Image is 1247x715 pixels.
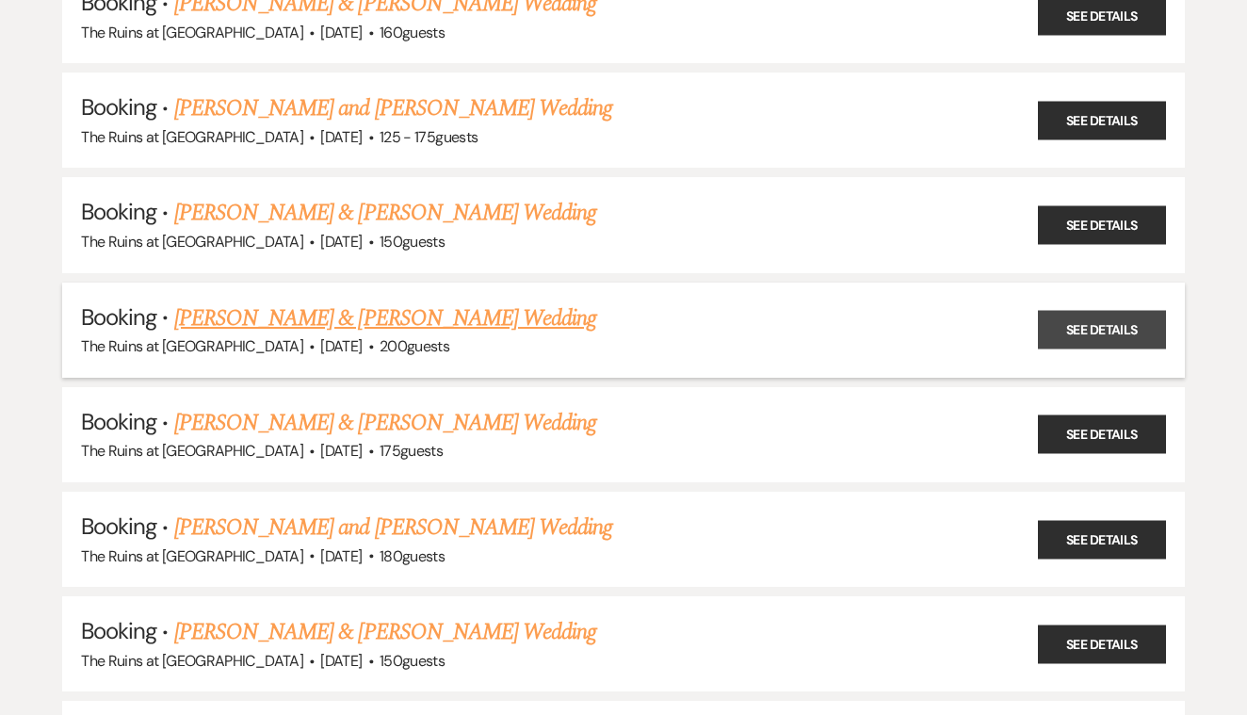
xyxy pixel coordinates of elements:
span: 150 guests [380,232,445,252]
span: The Ruins at [GEOGRAPHIC_DATA] [81,127,303,147]
a: See Details [1038,415,1166,454]
span: The Ruins at [GEOGRAPHIC_DATA] [81,336,303,356]
a: [PERSON_NAME] & [PERSON_NAME] Wedding [174,615,596,649]
a: See Details [1038,520,1166,559]
span: 200 guests [380,336,449,356]
span: 160 guests [380,23,445,42]
span: [DATE] [320,23,362,42]
span: Booking [81,197,156,226]
span: 125 - 175 guests [380,127,478,147]
span: [DATE] [320,441,362,461]
span: [DATE] [320,127,362,147]
span: 175 guests [380,441,443,461]
a: See Details [1038,101,1166,139]
span: 150 guests [380,651,445,671]
a: [PERSON_NAME] and [PERSON_NAME] Wedding [174,511,613,544]
a: See Details [1038,205,1166,244]
a: [PERSON_NAME] & [PERSON_NAME] Wedding [174,196,596,230]
a: [PERSON_NAME] and [PERSON_NAME] Wedding [174,91,613,125]
span: Booking [81,302,156,332]
span: Booking [81,512,156,541]
span: Booking [81,407,156,436]
span: The Ruins at [GEOGRAPHIC_DATA] [81,546,303,566]
span: The Ruins at [GEOGRAPHIC_DATA] [81,441,303,461]
a: See Details [1038,625,1166,663]
span: [DATE] [320,546,362,566]
span: Booking [81,616,156,645]
span: The Ruins at [GEOGRAPHIC_DATA] [81,232,303,252]
span: [DATE] [320,336,362,356]
span: The Ruins at [GEOGRAPHIC_DATA] [81,651,303,671]
a: [PERSON_NAME] & [PERSON_NAME] Wedding [174,406,596,440]
span: 180 guests [380,546,445,566]
span: [DATE] [320,232,362,252]
a: See Details [1038,311,1166,349]
span: The Ruins at [GEOGRAPHIC_DATA] [81,23,303,42]
span: Booking [81,92,156,122]
span: [DATE] [320,651,362,671]
a: [PERSON_NAME] & [PERSON_NAME] Wedding [174,301,596,335]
